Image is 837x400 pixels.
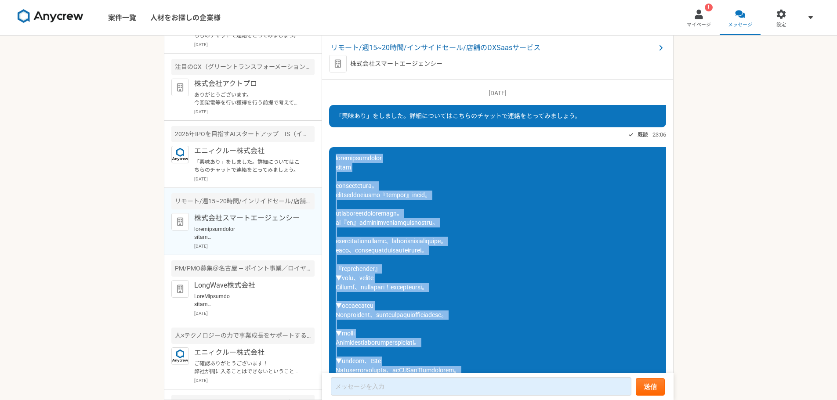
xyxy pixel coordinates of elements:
[329,89,666,98] p: [DATE]
[171,146,189,163] img: logo_text_blue_01.png
[171,213,189,231] img: default_org_logo-42cde973f59100197ec2c8e796e4974ac8490bb5b08a0eb061ff975e4574aa76.png
[194,176,315,182] p: [DATE]
[171,260,315,277] div: PM/PMO募集＠名古屋 ― ポイント事業／ロイヤリティプログラム新規開発
[350,59,442,68] p: 株式会社スマートエージェンシー
[194,79,303,89] p: 株式会社アクトプロ
[194,280,303,291] p: LongWave株式会社
[194,91,303,107] p: ありがとうございます。 今回架電等を行い獲得を行う前提で考えてしまっておりました。 現状おつなぎできる企業はおりませんが、新規獲得を行っているという内容ではお打ち合わせ難しいでしょうか？ お手数...
[329,55,347,72] img: default_org_logo-42cde973f59100197ec2c8e796e4974ac8490bb5b08a0eb061ff975e4574aa76.png
[194,213,303,223] p: 株式会社スマートエージェンシー
[705,4,713,11] div: !
[194,225,303,241] p: loremipsumdolor sitam consectetura。 elitseddoeiusmo『tempor』incid。 utlaboreetdoloremagn。 al『en』adm...
[194,377,315,384] p: [DATE]
[331,43,656,53] span: リモート/週15~20時間/インサイドセール/店舗のDXSaasサービス
[776,22,786,29] span: 設定
[171,79,189,96] img: default_org_logo-42cde973f59100197ec2c8e796e4974ac8490bb5b08a0eb061ff975e4574aa76.png
[636,378,665,396] button: 送信
[194,292,303,308] p: LoreMipsumdo sitam consectetura。 elitse、doeiusmodtempor『incidi』utlab。 etdoloremagnaaliquae。 ad『mi...
[194,243,315,249] p: [DATE]
[728,22,752,29] span: メッセージ
[194,41,315,48] p: [DATE]
[652,130,666,139] span: 23:06
[194,108,315,115] p: [DATE]
[687,22,711,29] span: マイページ
[194,146,303,156] p: エニィクルー株式会社
[638,130,648,140] span: 既読
[194,158,303,174] p: 「興味あり」をしました。詳細についてはこちらのチャットで連絡をとってみましょう。
[171,328,315,344] div: 人×テクノロジーの力で事業成長をサポートするベンチャー インサイドセールス
[336,112,581,119] span: 「興味あり」をしました。詳細についてはこちらのチャットで連絡をとってみましょう。
[171,193,315,209] div: リモート/週15~20時間/インサイドセール/店舗のDXSaasサービス
[171,347,189,365] img: logo_text_blue_01.png
[171,126,315,142] div: 2026年IPOを目指すAIスタートアップ IS（インサイドセールス）
[171,59,315,75] div: 注目のGX（グリーントランスフォーメーション）コンサルの提案
[18,9,83,23] img: 8DqYSo04kwAAAAASUVORK5CYII=
[194,360,303,375] p: ご確認ありがとうございます！ 弊社が間に入ることはできないということですね… かしこまりました。 弊社の人員を直接契約させるモデルでは活動しておりませんので今回は辞退させていただきます。 お手数...
[194,310,315,317] p: [DATE]
[171,280,189,298] img: default_org_logo-42cde973f59100197ec2c8e796e4974ac8490bb5b08a0eb061ff975e4574aa76.png
[194,347,303,358] p: エニィクルー株式会社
